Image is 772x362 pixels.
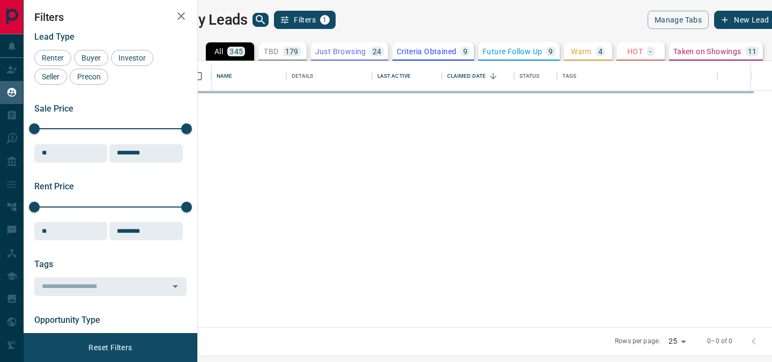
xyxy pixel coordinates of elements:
span: Buyer [78,54,105,62]
p: Criteria Obtained [397,48,457,55]
div: Status [514,61,557,91]
div: Last Active [372,61,442,91]
h1: My Leads [186,11,248,28]
span: Lead Type [34,32,75,42]
p: Taken on Showings [673,48,741,55]
p: TBD [264,48,278,55]
span: Rent Price [34,181,74,191]
p: Warm [571,48,592,55]
div: Buyer [74,50,108,66]
span: Opportunity Type [34,315,100,325]
span: Sale Price [34,104,73,114]
span: Tags [34,259,53,269]
div: 25 [664,334,690,349]
button: Sort [486,69,501,84]
div: Details [292,61,314,91]
div: Details [286,61,372,91]
p: 345 [229,48,243,55]
div: Seller [34,69,67,85]
div: Precon [70,69,108,85]
p: HOT [627,48,643,55]
span: Precon [73,72,105,81]
p: 179 [285,48,299,55]
div: Investor [111,50,153,66]
p: 0–0 of 0 [707,337,732,346]
div: Claimed Date [447,61,486,91]
h2: Filters [34,11,187,24]
p: - [649,48,651,55]
div: Tags [562,61,577,91]
div: Status [519,61,540,91]
span: Seller [38,72,63,81]
button: search button [253,13,269,27]
p: All [214,48,223,55]
span: Investor [115,54,150,62]
button: Open [168,279,183,294]
div: Tags [557,61,718,91]
div: Name [211,61,286,91]
p: 9 [463,48,467,55]
p: 11 [748,48,757,55]
p: 4 [598,48,603,55]
div: Name [217,61,233,91]
div: Claimed Date [442,61,514,91]
p: 9 [548,48,553,55]
div: Renter [34,50,71,66]
button: Manage Tabs [648,11,709,29]
p: Future Follow Up [482,48,542,55]
p: Rows per page: [615,337,660,346]
div: Last Active [377,61,411,91]
button: Filters1 [274,11,336,29]
p: Just Browsing [315,48,366,55]
p: 24 [373,48,382,55]
button: Reset Filters [81,338,139,357]
span: Renter [38,54,68,62]
span: 1 [321,16,329,24]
